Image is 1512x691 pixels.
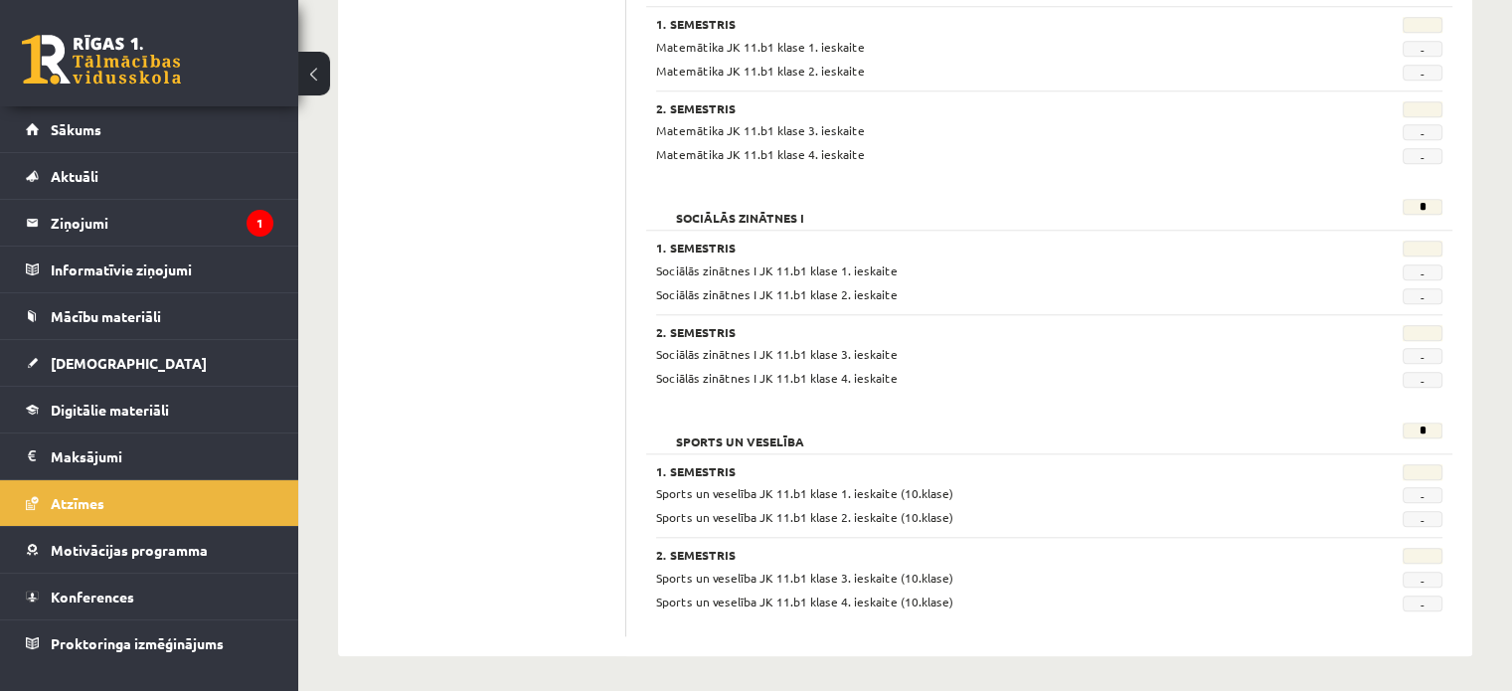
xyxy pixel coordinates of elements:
[26,433,273,479] a: Maksājumi
[51,541,208,559] span: Motivācijas programma
[656,262,898,278] span: Sociālās zinātnes I JK 11.b1 klase 1. ieskaite
[26,574,273,619] a: Konferences
[1403,348,1442,364] span: -
[1403,596,1442,611] span: -
[26,293,273,339] a: Mācību materiāli
[656,509,953,525] span: Sports un veselība JK 11.b1 klase 2. ieskaite (10.klase)
[656,199,824,219] h2: Sociālās zinātnes I
[656,241,1306,255] h3: 1. Semestris
[656,17,1306,31] h3: 1. Semestris
[51,200,273,246] legend: Ziņojumi
[51,634,224,652] span: Proktoringa izmēģinājums
[26,340,273,386] a: [DEMOGRAPHIC_DATA]
[656,594,953,609] span: Sports un veselība JK 11.b1 klase 4. ieskaite (10.klase)
[656,423,824,442] h2: Sports un veselība
[656,370,898,386] span: Sociālās zinātnes I JK 11.b1 klase 4. ieskaite
[26,247,273,292] a: Informatīvie ziņojumi
[1403,148,1442,164] span: -
[26,387,273,432] a: Digitālie materiāli
[22,35,181,85] a: Rīgas 1. Tālmācības vidusskola
[26,480,273,526] a: Atzīmes
[1403,288,1442,304] span: -
[1403,264,1442,280] span: -
[1403,65,1442,81] span: -
[26,106,273,152] a: Sākums
[51,588,134,605] span: Konferences
[26,527,273,573] a: Motivācijas programma
[51,167,98,185] span: Aktuāli
[26,620,273,666] a: Proktoringa izmēģinājums
[656,101,1306,115] h3: 2. Semestris
[656,122,865,138] span: Matemātika JK 11.b1 klase 3. ieskaite
[26,153,273,199] a: Aktuāli
[51,247,273,292] legend: Informatīvie ziņojumi
[1403,572,1442,588] span: -
[1403,41,1442,57] span: -
[656,39,865,55] span: Matemātika JK 11.b1 klase 1. ieskaite
[247,210,273,237] i: 1
[656,464,1306,478] h3: 1. Semestris
[51,354,207,372] span: [DEMOGRAPHIC_DATA]
[1403,124,1442,140] span: -
[656,346,898,362] span: Sociālās zinātnes I JK 11.b1 klase 3. ieskaite
[656,485,953,501] span: Sports un veselība JK 11.b1 klase 1. ieskaite (10.klase)
[51,494,104,512] span: Atzīmes
[51,433,273,479] legend: Maksājumi
[656,146,865,162] span: Matemātika JK 11.b1 klase 4. ieskaite
[656,63,865,79] span: Matemātika JK 11.b1 klase 2. ieskaite
[656,325,1306,339] h3: 2. Semestris
[656,570,953,586] span: Sports un veselība JK 11.b1 klase 3. ieskaite (10.klase)
[656,548,1306,562] h3: 2. Semestris
[1403,511,1442,527] span: -
[1403,487,1442,503] span: -
[26,200,273,246] a: Ziņojumi1
[51,401,169,419] span: Digitālie materiāli
[656,286,898,302] span: Sociālās zinātnes I JK 11.b1 klase 2. ieskaite
[51,120,101,138] span: Sākums
[1403,372,1442,388] span: -
[51,307,161,325] span: Mācību materiāli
